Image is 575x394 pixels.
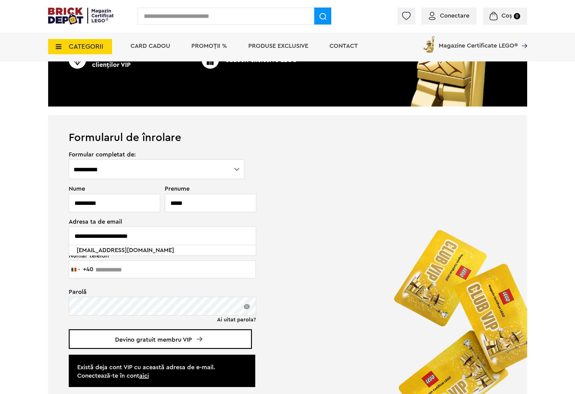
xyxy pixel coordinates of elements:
span: Devino gratuit membru VIP [69,329,252,349]
span: Parolă [69,289,245,295]
img: Arrow%20-%20Down.svg [197,337,202,341]
a: Card Cadou [131,43,170,49]
span: Nume [69,186,157,192]
a: aici [139,373,149,379]
small: 0 [514,13,520,19]
a: Magazine Certificate LEGO® [518,35,527,41]
span: Magazine Certificate LEGO® [439,35,518,49]
a: Ai uitat parola? [217,317,256,323]
span: Adresa ta de email [69,219,245,225]
span: CATEGORII [69,43,103,50]
span: Există deja cont VIP cu această adresa de e-mail. Conectează-te în cont [69,355,255,387]
span: Conectare [440,13,469,19]
span: Formular completat de: [69,152,245,158]
div: +40 [83,266,93,272]
span: Prenume [165,186,245,192]
a: Contact [329,43,358,49]
a: Conectare [429,13,469,19]
span: Coș [501,13,512,19]
a: Produse exclusive [248,43,308,49]
a: PROMOȚII % [191,43,227,49]
button: Selected country [69,261,93,278]
h1: Formularul de înrolare [48,115,527,143]
li: [EMAIL_ADDRESS][DOMAIN_NAME] [74,245,251,255]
